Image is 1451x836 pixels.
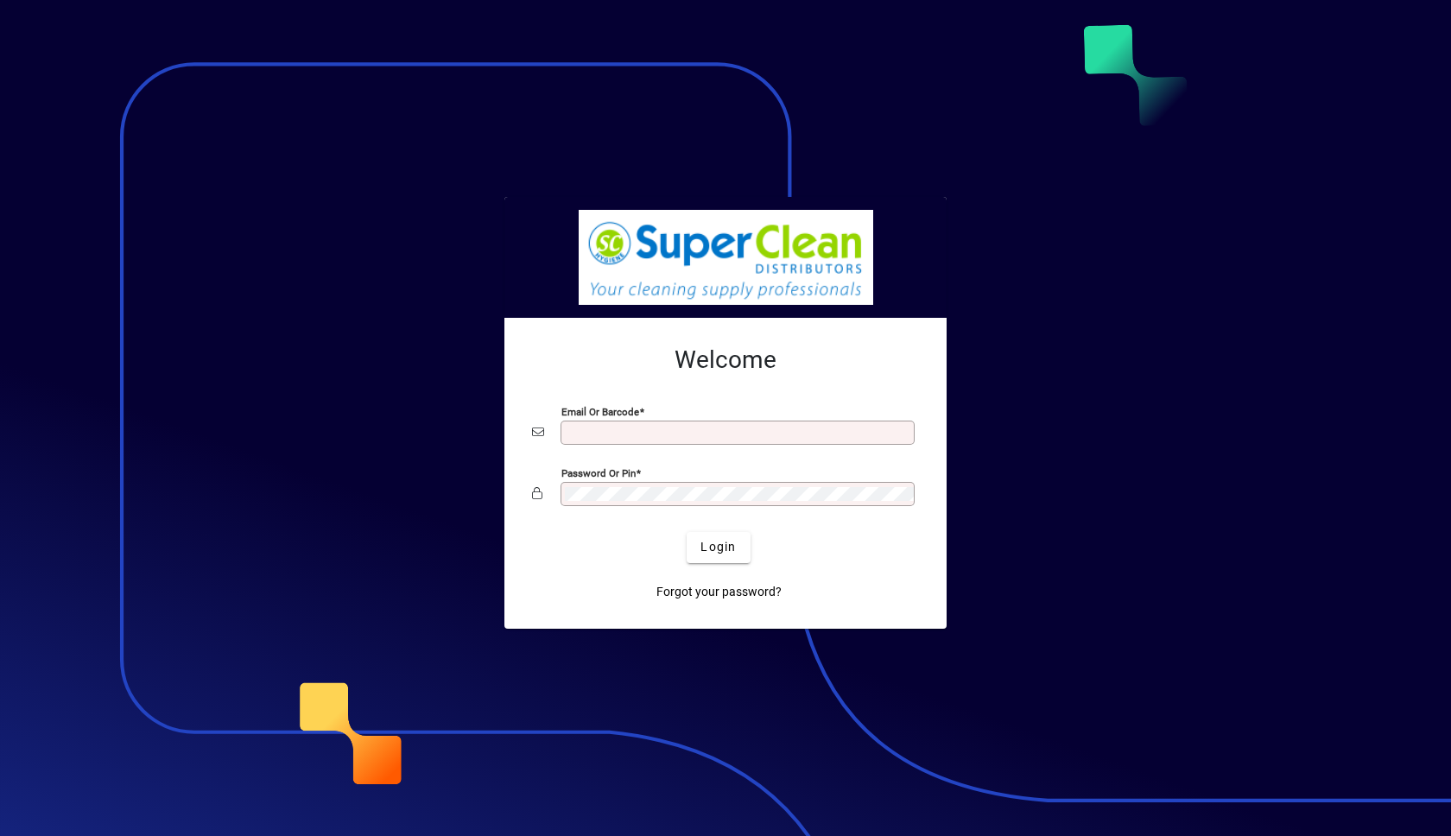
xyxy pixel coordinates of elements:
[687,532,750,563] button: Login
[561,405,639,417] mat-label: Email or Barcode
[656,583,782,601] span: Forgot your password?
[649,577,789,608] a: Forgot your password?
[561,466,636,478] mat-label: Password or Pin
[532,345,919,375] h2: Welcome
[700,538,736,556] span: Login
